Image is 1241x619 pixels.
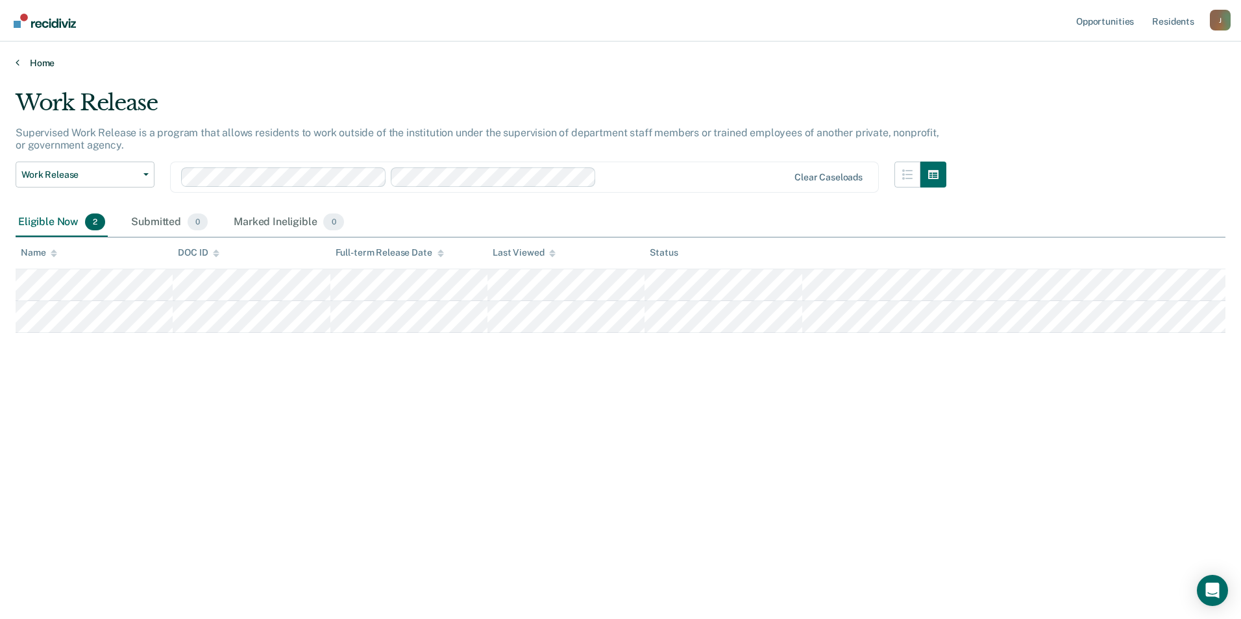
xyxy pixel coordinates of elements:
[336,247,444,258] div: Full-term Release Date
[85,213,105,230] span: 2
[493,247,556,258] div: Last Viewed
[16,127,939,151] p: Supervised Work Release is a program that allows residents to work outside of the institution und...
[231,208,347,237] div: Marked Ineligible0
[178,247,219,258] div: DOC ID
[650,247,678,258] div: Status
[14,14,76,28] img: Recidiviz
[188,213,208,230] span: 0
[1197,575,1228,606] div: Open Intercom Messenger
[1210,10,1231,30] div: J
[21,247,57,258] div: Name
[16,162,154,188] button: Work Release
[21,169,138,180] span: Work Release
[16,90,946,127] div: Work Release
[129,208,210,237] div: Submitted0
[1210,10,1231,30] button: Profile dropdown button
[794,172,863,183] div: Clear caseloads
[16,57,1225,69] a: Home
[323,213,343,230] span: 0
[16,208,108,237] div: Eligible Now2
